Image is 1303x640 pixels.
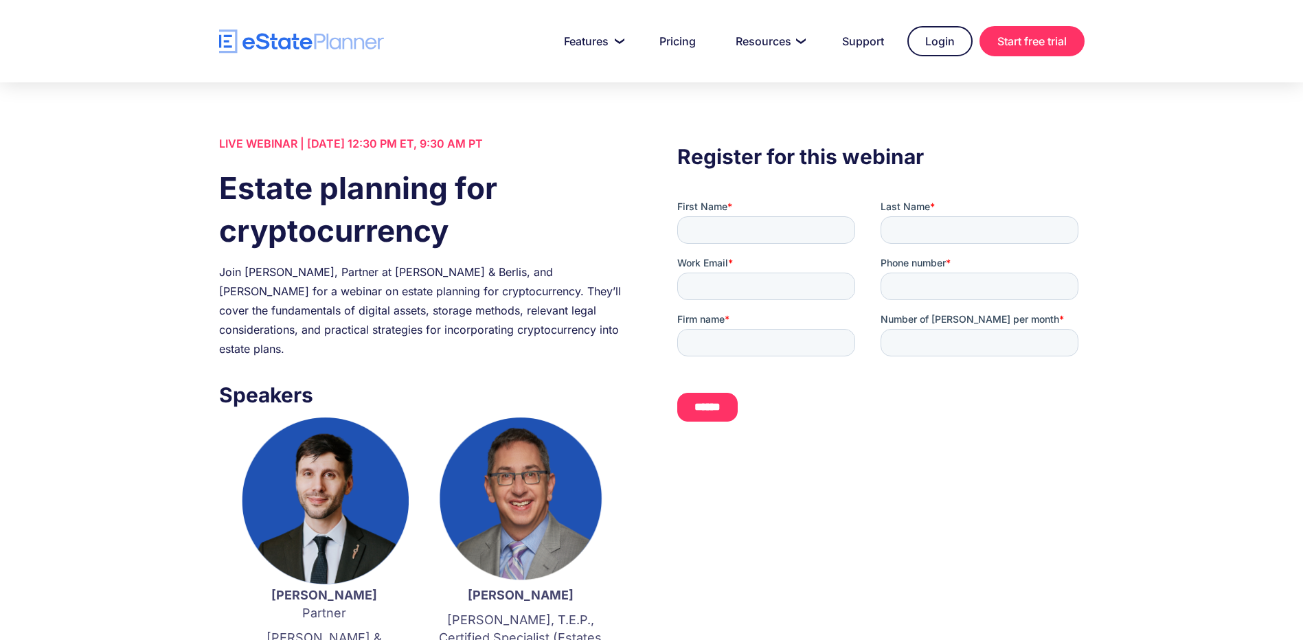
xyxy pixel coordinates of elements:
[547,27,636,55] a: Features
[219,379,626,411] h3: Speakers
[219,30,384,54] a: home
[271,588,377,602] strong: [PERSON_NAME]
[979,26,1085,56] a: Start free trial
[219,167,626,252] h1: Estate planning for cryptocurrency
[677,200,1084,433] iframe: Form 0
[219,262,626,358] div: Join [PERSON_NAME], Partner at [PERSON_NAME] & Berlis, and [PERSON_NAME] for a webinar on estate ...
[240,586,409,622] p: Partner
[719,27,819,55] a: Resources
[907,26,973,56] a: Login
[219,134,626,153] div: LIVE WEBINAR | [DATE] 12:30 PM ET, 9:30 AM PT
[677,141,1084,172] h3: Register for this webinar
[643,27,712,55] a: Pricing
[826,27,900,55] a: Support
[468,588,574,602] strong: [PERSON_NAME]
